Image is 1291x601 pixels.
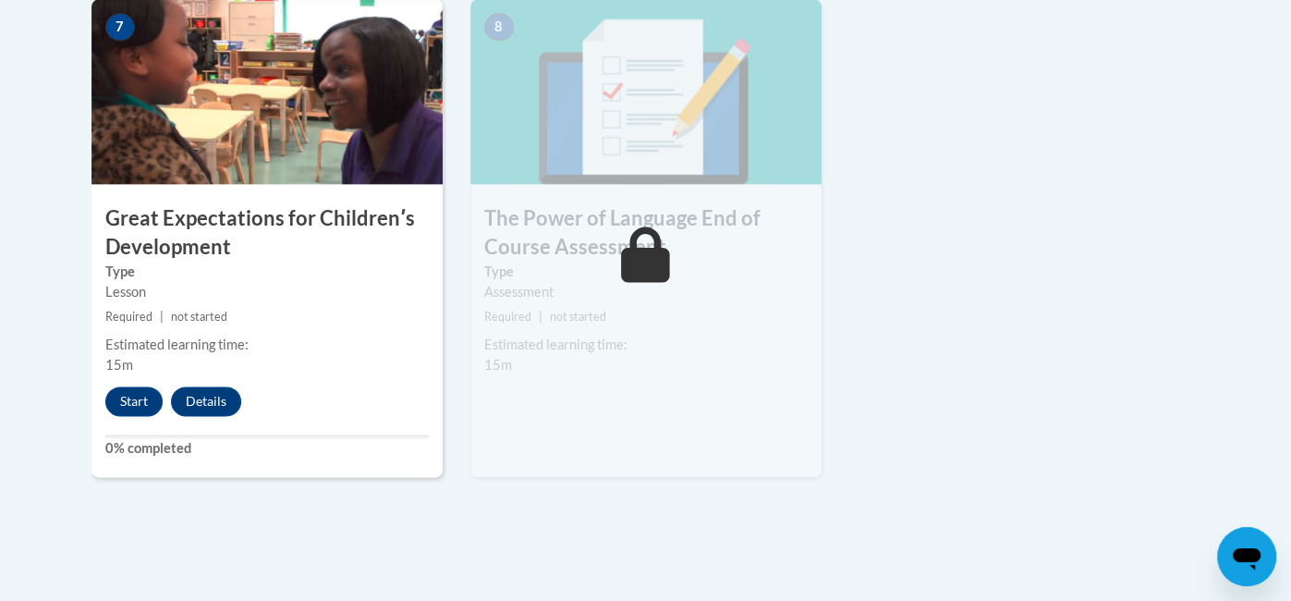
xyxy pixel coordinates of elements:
[105,357,133,373] span: 15m
[484,13,514,41] span: 8
[105,438,429,459] label: 0% completed
[171,310,227,324] span: not started
[1217,527,1276,586] iframe: Button to launch messaging window
[105,386,163,416] button: Start
[550,310,606,324] span: not started
[484,335,808,355] div: Estimated learning time:
[171,386,241,416] button: Details
[105,335,429,355] div: Estimated learning time:
[105,310,152,324] span: Required
[470,204,822,262] h3: The Power of Language End of Course Assessment
[484,357,512,373] span: 15m
[91,204,443,262] h3: Great Expectations for Childrenʹs Development
[105,282,429,302] div: Lesson
[484,262,808,282] label: Type
[539,310,542,324] span: |
[484,310,531,324] span: Required
[105,13,135,41] span: 7
[105,262,429,282] label: Type
[484,282,808,302] div: Assessment
[160,310,164,324] span: |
